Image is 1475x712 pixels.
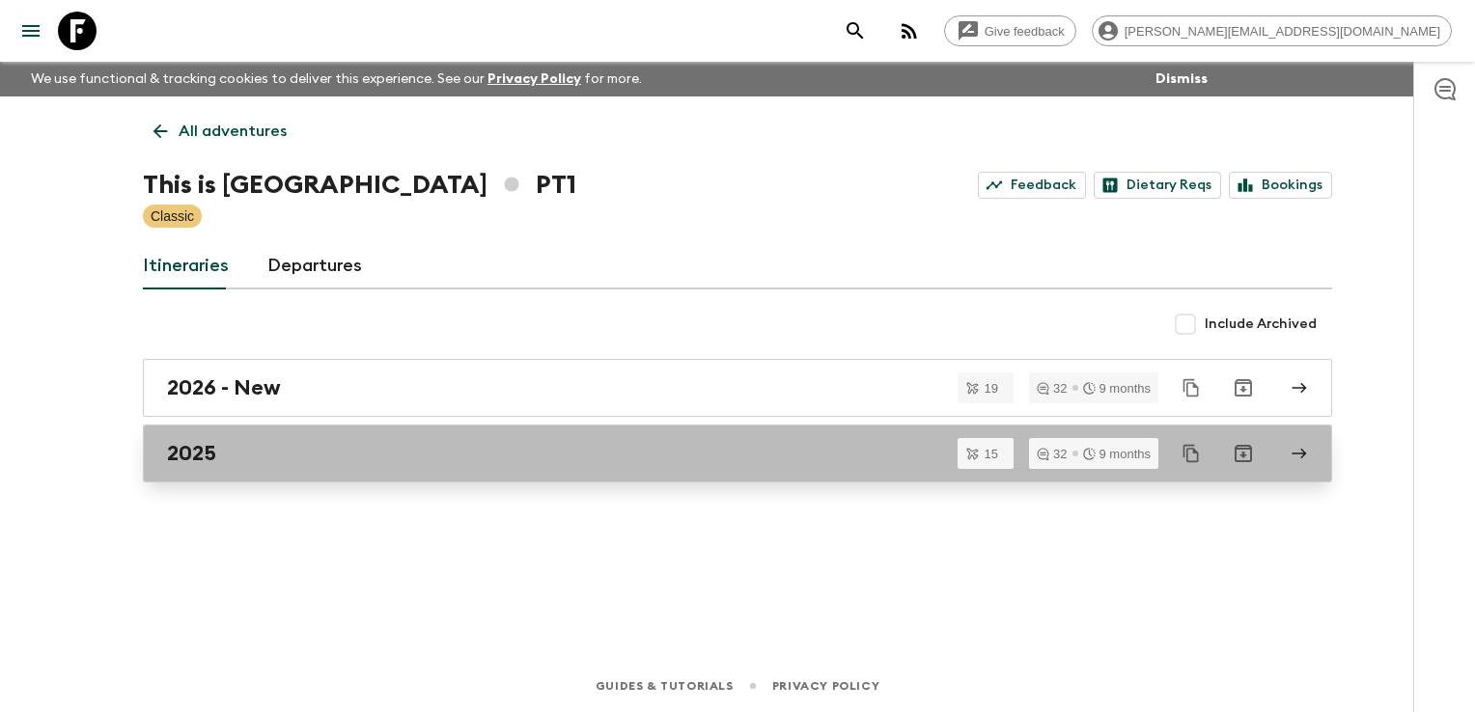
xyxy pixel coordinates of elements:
button: Duplicate [1174,436,1209,471]
span: 15 [973,448,1010,460]
div: 32 [1037,448,1067,460]
a: All adventures [143,112,297,151]
a: Dietary Reqs [1094,172,1221,199]
div: [PERSON_NAME][EMAIL_ADDRESS][DOMAIN_NAME] [1092,15,1452,46]
span: Give feedback [974,24,1075,39]
p: All adventures [179,120,287,143]
button: Archive [1224,434,1263,473]
a: Departures [267,243,362,289]
a: 2026 - New [143,359,1332,417]
a: 2025 [143,424,1332,482]
a: Guides & Tutorials [596,675,734,697]
p: Classic [151,206,194,226]
h1: This is [GEOGRAPHIC_DATA] PT1 [143,166,576,205]
div: 9 months [1083,448,1151,460]
p: We use functional & tracking cookies to deliver this experience. See our for more. [23,62,650,96]
button: Archive [1224,369,1263,407]
a: Bookings [1229,172,1332,199]
span: Include Archived [1205,315,1317,334]
button: Duplicate [1174,370,1209,405]
button: menu [12,12,50,50]
h2: 2026 - New [167,375,281,400]
a: Privacy Policy [772,675,879,697]
span: 19 [973,382,1010,395]
span: [PERSON_NAME][EMAIL_ADDRESS][DOMAIN_NAME] [1114,24,1451,39]
button: search adventures [836,12,875,50]
div: 32 [1037,382,1067,395]
h2: 2025 [167,441,216,466]
a: Itineraries [143,243,229,289]
a: Privacy Policy [487,72,581,86]
button: Dismiss [1151,66,1212,93]
div: 9 months [1083,382,1151,395]
a: Feedback [978,172,1086,199]
a: Give feedback [944,15,1076,46]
